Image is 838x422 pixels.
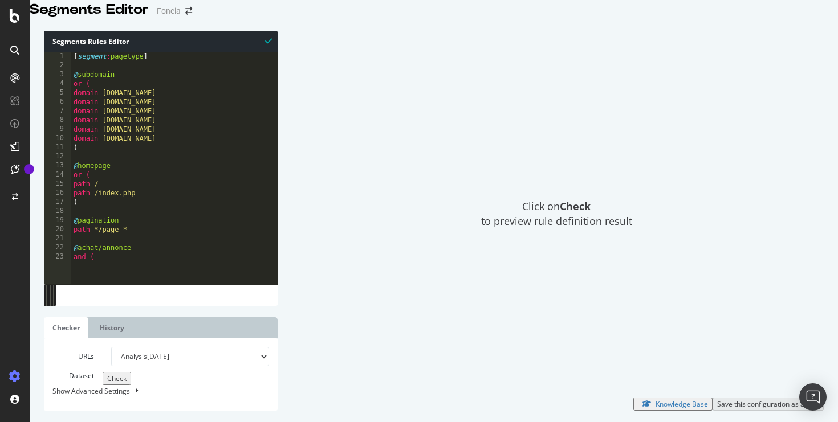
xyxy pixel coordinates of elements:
div: 7 [44,106,71,116]
a: Checker [44,317,88,338]
div: Save this configuration as active [717,399,819,409]
div: 19 [44,216,71,225]
div: 1 [44,52,71,61]
div: 10 [44,134,71,143]
a: Knowledge Base [633,399,713,408]
button: Knowledge Base [633,398,713,411]
strong: Check [560,199,591,213]
div: 23 [44,252,71,261]
div: arrow-right-arrow-left [185,7,192,15]
label: URLs Dataset [44,347,103,386]
div: 11 [44,143,71,152]
div: Tooltip anchor [24,164,34,174]
div: 6 [44,97,71,106]
button: Check [103,372,131,385]
div: 14 [44,170,71,179]
div: 17 [44,198,71,207]
div: 3 [44,70,71,79]
button: Save this configuration as active [713,398,824,411]
div: 16 [44,189,71,198]
div: 8 [44,116,71,125]
div: 5 [44,88,71,97]
div: Open Intercom Messenger [799,383,827,411]
div: 20 [44,225,71,234]
div: Knowledge Base [656,399,708,409]
div: 9 [44,125,71,134]
div: Show Advanced Settings [44,386,261,396]
div: 18 [44,207,71,216]
div: 22 [44,243,71,252]
a: History [91,317,133,338]
div: 15 [44,179,71,189]
div: 21 [44,234,71,243]
span: Syntax is valid [265,35,272,46]
div: 2 [44,61,71,70]
div: Segments Rules Editor [44,31,278,52]
span: Click on to preview rule definition result [481,199,632,228]
span: Check [107,374,127,383]
div: 13 [44,161,71,170]
div: 12 [44,152,71,161]
div: 4 [44,79,71,88]
div: - Foncia [153,5,181,17]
